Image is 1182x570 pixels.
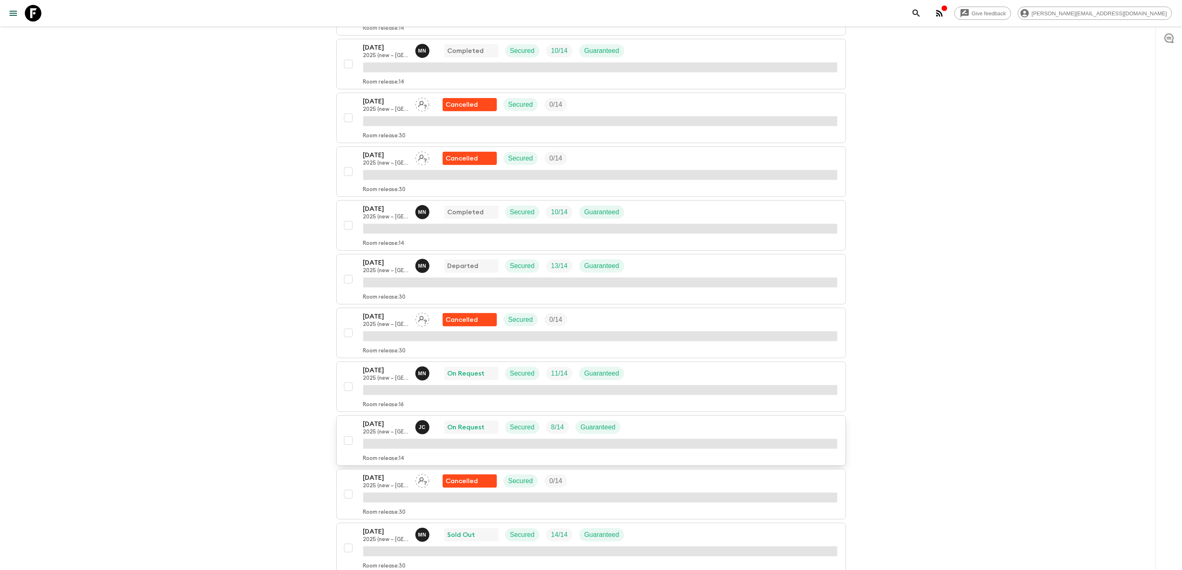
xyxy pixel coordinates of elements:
[448,369,485,378] p: On Request
[551,422,564,432] p: 8 / 14
[505,206,540,219] div: Secured
[549,100,562,110] p: 0 / 14
[446,315,478,325] p: Cancelled
[415,154,429,160] span: Assign pack leader
[549,476,562,486] p: 0 / 14
[363,133,406,139] p: Room release: 30
[446,153,478,163] p: Cancelled
[584,369,619,378] p: Guaranteed
[443,474,497,488] div: Flash Pack cancellation
[5,5,22,22] button: menu
[363,106,409,113] p: 2025 (new – [GEOGRAPHIC_DATA])
[448,46,484,56] p: Completed
[363,43,409,53] p: [DATE]
[415,420,431,434] button: JC
[505,259,540,273] div: Secured
[544,152,567,165] div: Trip Fill
[448,422,485,432] p: On Request
[415,477,429,483] span: Assign pack leader
[510,369,535,378] p: Secured
[1027,10,1172,17] span: [PERSON_NAME][EMAIL_ADDRESS][DOMAIN_NAME]
[415,530,431,537] span: Maho Nagareda
[551,369,568,378] p: 11 / 14
[336,200,846,251] button: [DATE]2025 (new – [GEOGRAPHIC_DATA])Maho NagaredaCompletedSecuredTrip FillGuaranteedRoom release:14
[549,153,562,163] p: 0 / 14
[551,530,568,540] p: 14 / 14
[954,7,1011,20] a: Give feedback
[363,204,409,214] p: [DATE]
[336,146,846,197] button: [DATE]2025 (new – [GEOGRAPHIC_DATA])Assign pack leaderFlash Pack cancellationSecuredTrip FillRoom...
[336,362,846,412] button: [DATE]2025 (new – [GEOGRAPHIC_DATA])Maho NagaredaOn RequestSecuredTrip FillGuaranteedRoom release:16
[508,100,533,110] p: Secured
[363,402,404,408] p: Room release: 16
[363,419,409,429] p: [DATE]
[551,207,568,217] p: 10 / 14
[505,44,540,57] div: Secured
[363,160,409,167] p: 2025 (new – [GEOGRAPHIC_DATA])
[546,206,573,219] div: Trip Fill
[415,315,429,322] span: Assign pack leader
[363,536,409,543] p: 2025 (new – [GEOGRAPHIC_DATA])
[363,187,406,193] p: Room release: 30
[363,365,409,375] p: [DATE]
[544,313,567,326] div: Trip Fill
[546,259,573,273] div: Trip Fill
[336,93,846,143] button: [DATE]2025 (new – [GEOGRAPHIC_DATA])Assign pack leaderFlash Pack cancellationSecuredTrip FillRoom...
[546,367,573,380] div: Trip Fill
[503,474,538,488] div: Secured
[544,474,567,488] div: Trip Fill
[446,476,478,486] p: Cancelled
[443,313,497,326] div: Flash Pack cancellation
[363,214,409,220] p: 2025 (new – [GEOGRAPHIC_DATA])
[419,424,426,431] p: J C
[584,530,619,540] p: Guaranteed
[546,44,573,57] div: Trip Fill
[363,348,406,354] p: Room release: 30
[510,422,535,432] p: Secured
[415,369,431,376] span: Maho Nagareda
[448,530,475,540] p: Sold Out
[363,268,409,274] p: 2025 (new – [GEOGRAPHIC_DATA])
[505,367,540,380] div: Secured
[584,261,619,271] p: Guaranteed
[505,421,540,434] div: Secured
[510,46,535,56] p: Secured
[415,46,431,53] span: Maho Nagareda
[363,96,409,106] p: [DATE]
[363,509,406,516] p: Room release: 30
[503,152,538,165] div: Secured
[448,261,479,271] p: Departed
[336,415,846,466] button: [DATE]2025 (new – [GEOGRAPHIC_DATA])Juno ChoiOn RequestSecuredTrip FillGuaranteedRoom release:14
[508,315,533,325] p: Secured
[510,530,535,540] p: Secured
[363,455,405,462] p: Room release: 14
[363,527,409,536] p: [DATE]
[443,152,497,165] div: Flash Pack cancellation
[503,98,538,111] div: Secured
[448,207,484,217] p: Completed
[510,261,535,271] p: Secured
[363,150,409,160] p: [DATE]
[363,563,406,570] p: Room release: 30
[549,315,562,325] p: 0 / 14
[363,258,409,268] p: [DATE]
[415,208,431,214] span: Maho Nagareda
[415,423,431,429] span: Juno Choi
[508,476,533,486] p: Secured
[580,422,616,432] p: Guaranteed
[1018,7,1172,20] div: [PERSON_NAME][EMAIL_ADDRESS][DOMAIN_NAME]
[551,46,568,56] p: 10 / 14
[584,207,619,217] p: Guaranteed
[415,366,431,381] button: MN
[546,421,569,434] div: Trip Fill
[584,46,619,56] p: Guaranteed
[967,10,1011,17] span: Give feedback
[363,429,409,436] p: 2025 (new – [GEOGRAPHIC_DATA])
[363,240,405,247] p: Room release: 14
[363,311,409,321] p: [DATE]
[336,308,846,358] button: [DATE]2025 (new – [GEOGRAPHIC_DATA])Assign pack leaderFlash Pack cancellationSecuredTrip FillRoom...
[544,98,567,111] div: Trip Fill
[418,370,427,377] p: M N
[418,532,427,538] p: M N
[415,100,429,107] span: Assign pack leader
